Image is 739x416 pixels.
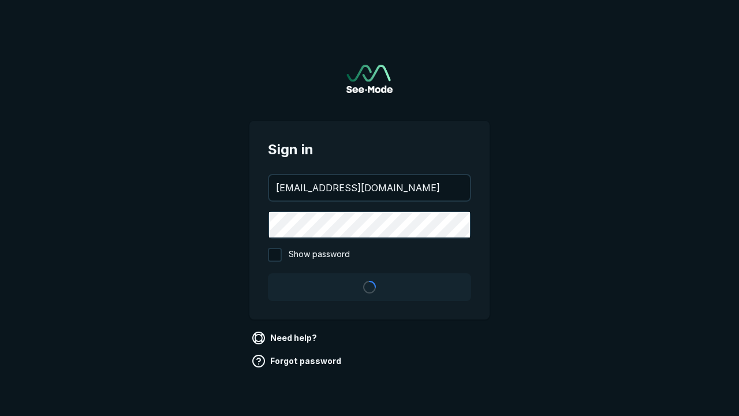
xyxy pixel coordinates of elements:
a: Forgot password [249,352,346,370]
a: Go to sign in [346,65,393,93]
span: Sign in [268,139,471,160]
img: See-Mode Logo [346,65,393,93]
span: Show password [289,248,350,262]
input: your@email.com [269,175,470,200]
a: Need help? [249,329,322,347]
